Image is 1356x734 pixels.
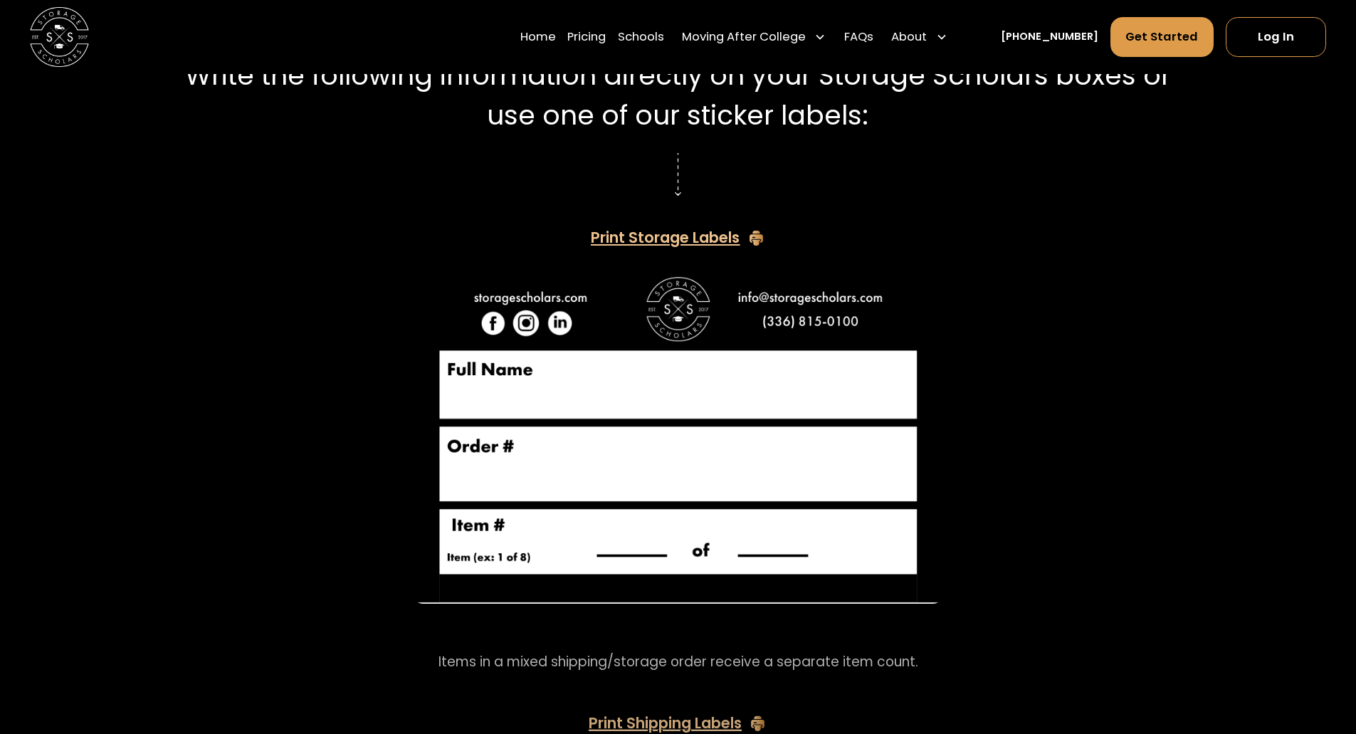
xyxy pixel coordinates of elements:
[1110,17,1214,57] a: Get Started
[438,652,918,672] p: Items in a mixed shipping/storage order receive a separate item count.
[1226,17,1326,57] a: Log In
[589,716,742,731] div: Print Shipping Labels
[1001,29,1098,45] a: [PHONE_NUMBER]
[520,16,556,58] a: Home
[30,7,89,66] a: home
[676,16,833,58] div: Moving After College
[682,28,806,46] div: Moving After College
[591,226,764,251] a: Print Storage Labels
[591,231,740,246] div: Print Storage Labels
[891,28,927,46] div: About
[618,16,664,58] a: Schools
[844,16,873,58] a: FAQs
[567,16,606,58] a: Pricing
[885,16,954,58] div: About
[30,7,89,66] img: Storage Scholars main logo
[165,56,1190,135] p: Write the following information directly on your Storage Scholars boxes or use one of our sticker...
[411,268,945,603] img: Sample order form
